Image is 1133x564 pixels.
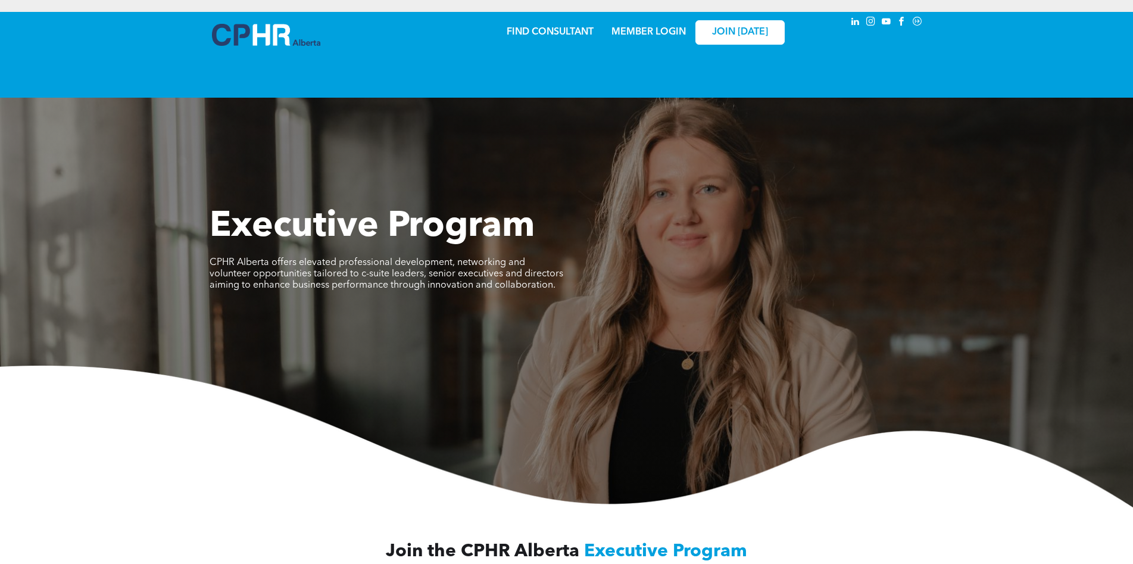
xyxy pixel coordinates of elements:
span: Executive Program [210,209,535,245]
span: CPHR Alberta offers elevated professional development, networking and volunteer opportunities tai... [210,258,563,290]
a: instagram [864,15,878,31]
a: linkedin [849,15,862,31]
a: JOIN [DATE] [695,20,785,45]
span: JOIN [DATE] [712,27,768,38]
a: MEMBER LOGIN [611,27,686,37]
a: youtube [880,15,893,31]
a: facebook [895,15,909,31]
span: Join the CPHR Alberta [386,543,579,560]
span: Executive Program [584,543,747,560]
a: Social network [911,15,924,31]
img: A blue and white logo for cp alberta [212,24,320,46]
a: FIND CONSULTANT [507,27,594,37]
